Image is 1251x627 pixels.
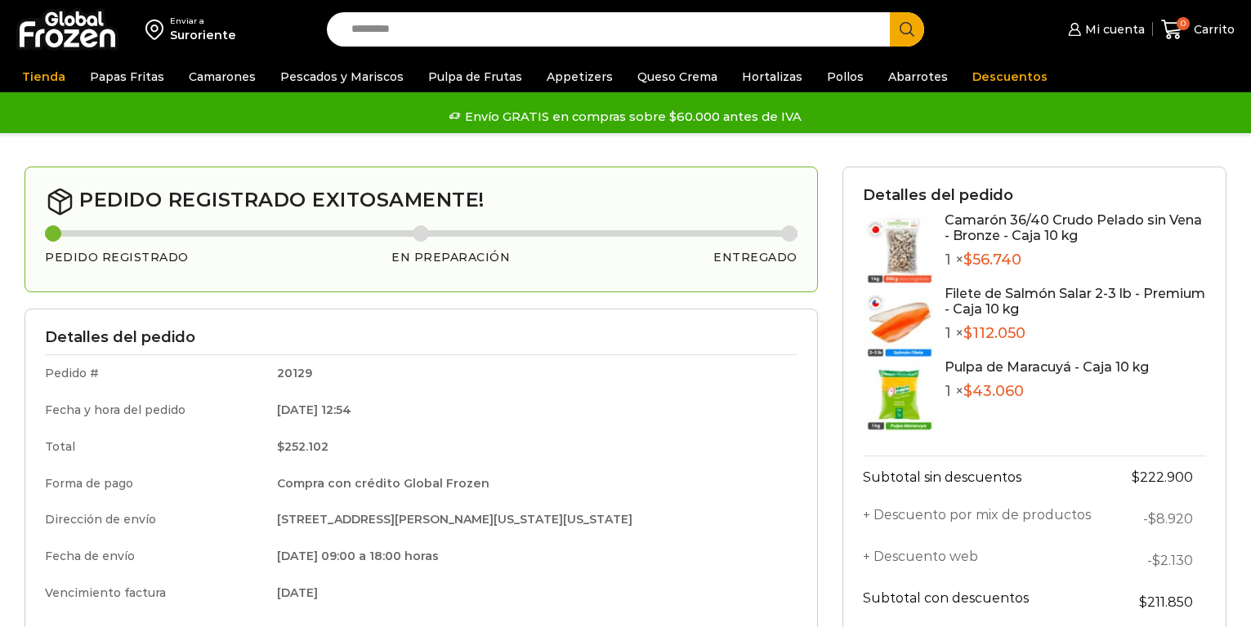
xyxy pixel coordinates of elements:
[629,61,726,92] a: Queso Crema
[1148,511,1193,527] bdi: 8.920
[819,61,872,92] a: Pollos
[863,187,1206,205] h3: Detalles del pedido
[45,392,266,429] td: Fecha y hora del pedido
[963,324,972,342] span: $
[1161,11,1235,49] a: 0 Carrito
[538,61,621,92] a: Appetizers
[1132,469,1140,485] span: $
[45,187,798,216] h2: Pedido registrado exitosamente!
[1190,21,1235,38] span: Carrito
[890,12,924,47] button: Search button
[45,538,266,575] td: Fecha de envío
[1064,13,1144,46] a: Mi cuenta
[863,581,1114,623] th: Subtotal con descuentos
[272,61,412,92] a: Pescados y Mariscos
[1114,498,1206,540] td: -
[963,251,972,269] span: $
[945,359,1149,375] a: Pulpa de Maracuyá - Caja 10 kg
[266,392,798,429] td: [DATE] 12:54
[734,61,811,92] a: Hortalizas
[1081,21,1145,38] span: Mi cuenta
[963,382,972,400] span: $
[1152,553,1193,568] bdi: 2.130
[945,325,1206,343] p: 1 ×
[713,251,798,265] h3: Entregado
[14,61,74,92] a: Tienda
[391,251,510,265] h3: En preparación
[1139,594,1193,610] bdi: 211.850
[963,324,1025,342] bdi: 112.050
[863,456,1114,498] th: Subtotal sin descuentos
[45,429,266,465] td: Total
[420,61,530,92] a: Pulpa de Frutas
[880,61,956,92] a: Abarrotes
[45,465,266,502] td: Forma de pago
[181,61,264,92] a: Camarones
[45,251,189,265] h3: Pedido registrado
[1114,540,1206,581] td: -
[963,251,1021,269] bdi: 56.740
[266,575,798,608] td: [DATE]
[945,251,1206,269] p: 1 ×
[82,61,172,92] a: Papas Fritas
[863,498,1114,540] th: + Descuento por mix de productos
[266,355,798,392] td: 20129
[863,540,1114,581] th: + Descuento web
[1148,511,1156,527] span: $
[45,355,266,392] td: Pedido #
[945,286,1205,317] a: Filete de Salmón Salar 2-3 lb - Premium - Caja 10 kg
[945,212,1202,243] a: Camarón 36/40 Crudo Pelado sin Vena - Bronze - Caja 10 kg
[963,382,1024,400] bdi: 43.060
[170,16,236,27] div: Enviar a
[145,16,170,43] img: address-field-icon.svg
[1152,553,1160,568] span: $
[1139,594,1147,610] span: $
[266,501,798,538] td: [STREET_ADDRESS][PERSON_NAME][US_STATE][US_STATE]
[945,383,1149,401] p: 1 ×
[45,329,798,347] h3: Detalles del pedido
[266,538,798,575] td: [DATE] 09:00 a 18:00 horas
[1132,469,1193,485] bdi: 222.900
[964,61,1056,92] a: Descuentos
[45,575,266,608] td: Vencimiento factura
[266,465,798,502] td: Compra con crédito Global Frozen
[1177,17,1190,30] span: 0
[277,439,284,454] span: $
[45,501,266,538] td: Dirección de envío
[170,27,236,43] div: Suroriente
[277,439,328,454] bdi: 252.102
